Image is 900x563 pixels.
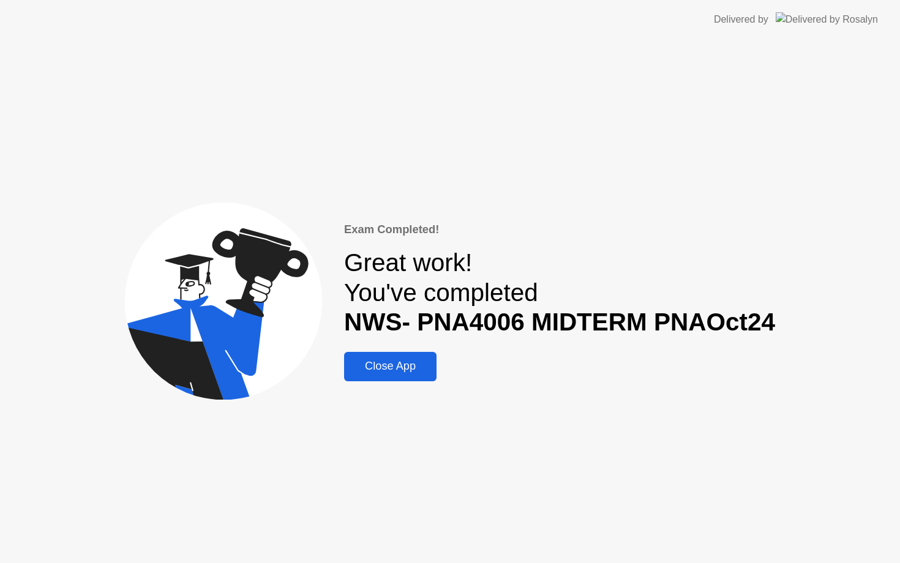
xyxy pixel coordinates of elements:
button: Close App [344,352,437,381]
div: Great work! You've completed [344,248,775,337]
div: Exam Completed! [344,221,775,238]
img: Delivered by Rosalyn [776,12,878,26]
div: Close App [348,360,433,373]
div: Delivered by [714,12,768,27]
b: NWS- PNA4006 MIDTERM PNAOct24 [344,308,775,336]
